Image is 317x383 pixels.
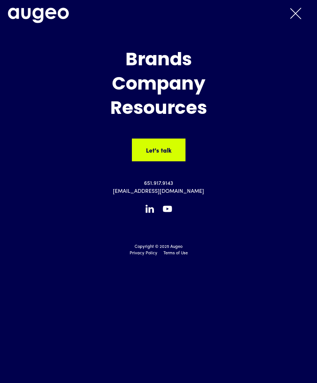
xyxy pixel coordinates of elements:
[132,139,185,161] a: Let's talk
[130,244,188,251] div: Copyright © 2025 Augeo
[113,188,204,195] a: [EMAIL_ADDRESS][DOMAIN_NAME]
[282,5,309,22] div: menu
[2,75,315,95] div: Company
[130,251,157,257] a: Privacy Policy
[2,50,315,71] div: Brands
[8,8,69,24] img: Augeo's full logo in white.
[2,99,315,120] div: Resources
[163,251,188,257] a: Terms of Use
[144,180,173,188] a: 651.917.9143
[8,8,69,24] a: home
